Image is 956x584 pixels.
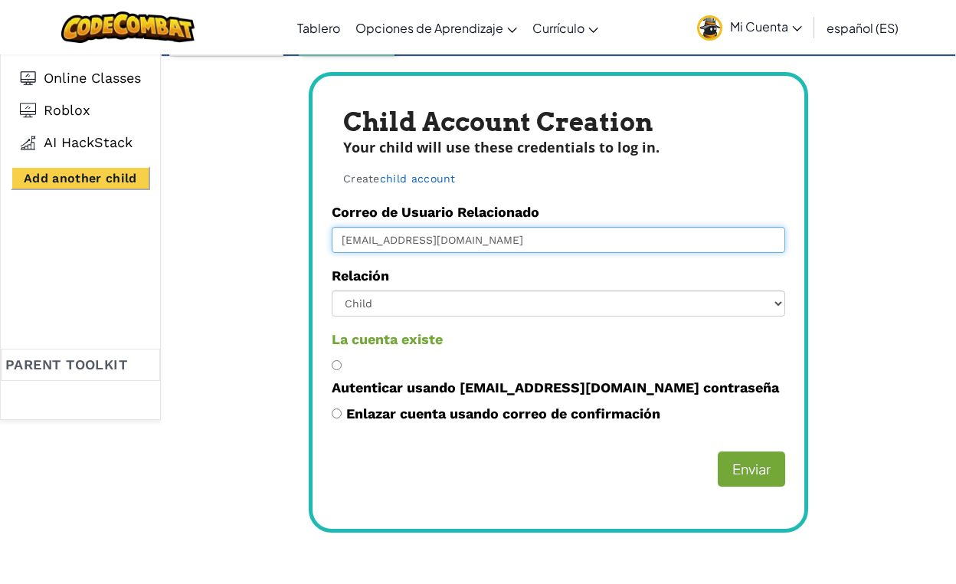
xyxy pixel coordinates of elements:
a: Opciones de Aprendizaje [348,7,525,48]
img: CodeCombat logo [61,11,195,43]
a: Parent toolkit [1,349,160,419]
button: Add another child [11,166,150,190]
span: Currículo [532,20,584,36]
span: español (ES) [827,20,899,36]
div: Create [343,172,774,185]
label: Autenticar usando [EMAIL_ADDRESS][DOMAIN_NAME] contraseña [332,376,779,399]
img: Online Classes [20,71,36,86]
span: Opciones de Aprendizaje [355,20,503,36]
a: Roblox Roblox [12,94,149,126]
input: Enter email [332,227,785,253]
label: Correo de Usuario Relacionado [332,201,539,223]
span: Roblox [44,102,90,119]
span: Mi Cuenta [730,18,802,34]
label: Relación [332,264,389,287]
a: child account [380,172,456,185]
div: Child Account Creation [343,107,774,138]
button: Enviar [718,451,785,487]
a: AI Hackstack AI HackStack [12,126,149,159]
div: Your child will use these credentials to log in. [343,138,774,157]
span: Online Classes [44,70,141,87]
a: español (ES) [819,7,906,48]
a: Add another child [11,166,150,191]
img: Roblox [20,103,36,118]
img: AI Hackstack [20,135,36,150]
div: La cuenta existe [332,328,785,350]
a: Online Classes Online Classes [12,62,149,94]
a: Tablero [290,7,348,48]
div: Parent toolkit [1,349,160,381]
a: Mi Cuenta [689,3,810,51]
img: avatar [697,15,722,41]
label: Enlazar cuenta usando correo de confirmación [346,402,660,425]
a: Currículo [525,7,606,48]
span: AI HackStack [44,134,133,151]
